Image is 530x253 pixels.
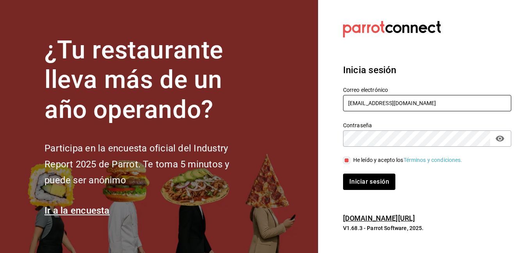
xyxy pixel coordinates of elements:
div: He leído y acepto los [353,156,462,164]
h2: Participa en la encuesta oficial del Industry Report 2025 de Parrot. Te toma 5 minutos y puede se... [44,141,255,188]
button: Iniciar sesión [343,174,395,190]
a: Términos y condiciones. [404,157,462,163]
label: Contraseña [343,122,511,128]
button: passwordField [493,132,507,145]
label: Correo electrónico [343,87,511,92]
h3: Inicia sesión [343,63,511,77]
h1: ¿Tu restaurante lleva más de un año operando? [44,35,255,125]
a: Ir a la encuesta [44,205,110,216]
input: Ingresa tu correo electrónico [343,95,511,111]
p: V1.68.3 - Parrot Software, 2025. [343,224,511,232]
a: [DOMAIN_NAME][URL] [343,214,415,222]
